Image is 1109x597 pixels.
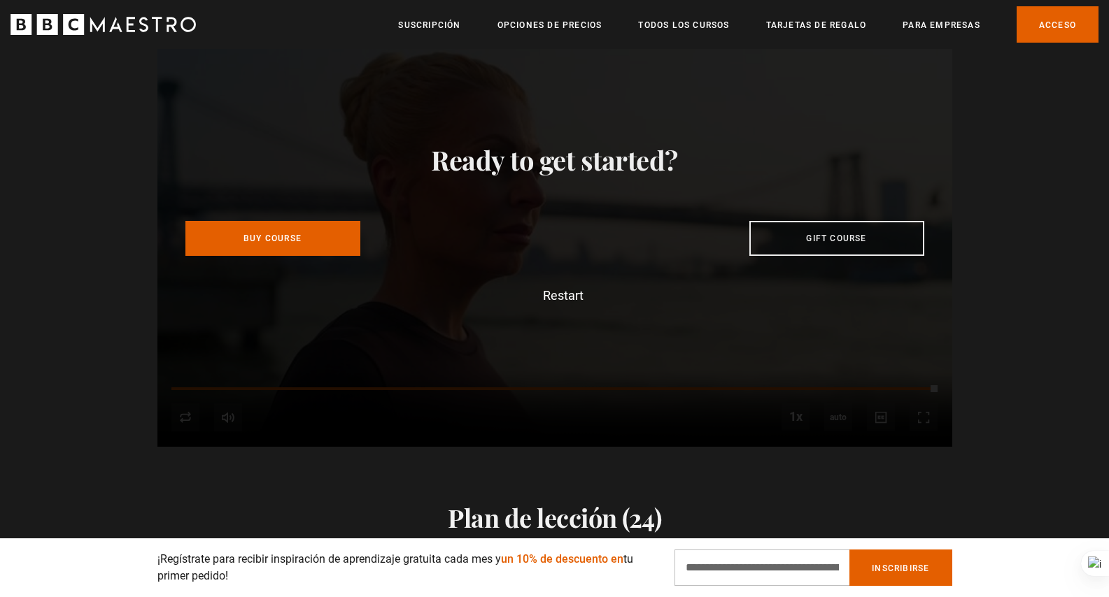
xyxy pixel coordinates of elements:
[398,18,460,32] a: Suscripción
[497,20,602,30] font: Opciones de precios
[497,18,602,32] a: Opciones de precios
[157,552,501,566] font: ¡Regístrate para recibir inspiración de aprendizaje gratuita cada mes y
[1039,20,1076,30] font: Acceso
[525,289,584,302] button: Restart
[749,221,924,256] a: Gift course
[903,18,980,32] a: Para empresas
[638,18,729,32] a: Todos los cursos
[398,20,460,30] font: Suscripción
[849,549,952,586] button: Inscribirse
[398,6,1099,42] nav: Primario
[1017,6,1099,42] a: Acceso
[10,14,196,35] svg: Maestro de la BBC
[180,144,930,176] div: Ready to get started?
[448,501,661,534] font: Plan de lección (24)
[501,552,623,566] font: un 10% de descuento en
[872,563,929,573] font: Inscribirse
[638,20,729,30] font: Todos los cursos
[766,18,867,32] a: Tarjetas de regalo
[766,20,867,30] font: Tarjetas de regalo
[903,20,980,30] font: Para empresas
[185,221,360,256] a: Buy Course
